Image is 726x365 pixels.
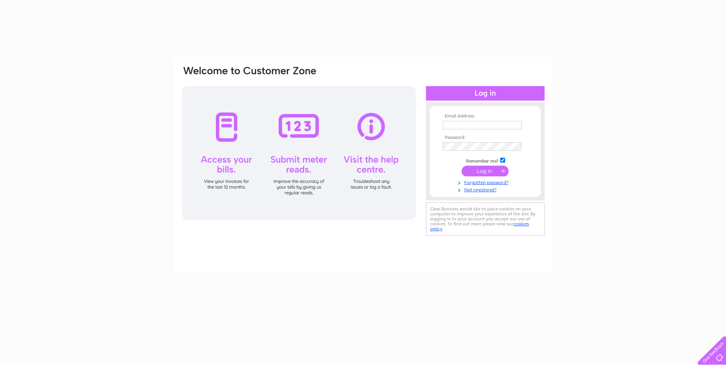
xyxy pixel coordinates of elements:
[462,166,509,176] input: Submit
[443,178,530,186] a: Forgotten password?
[430,221,529,231] a: cookies policy
[443,186,530,193] a: Not registered?
[426,202,545,236] div: Clear Business would like to place cookies on your computer to improve your experience of the sit...
[441,135,530,140] th: Password:
[441,156,530,164] td: Remember me?
[441,114,530,119] th: Email Address:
